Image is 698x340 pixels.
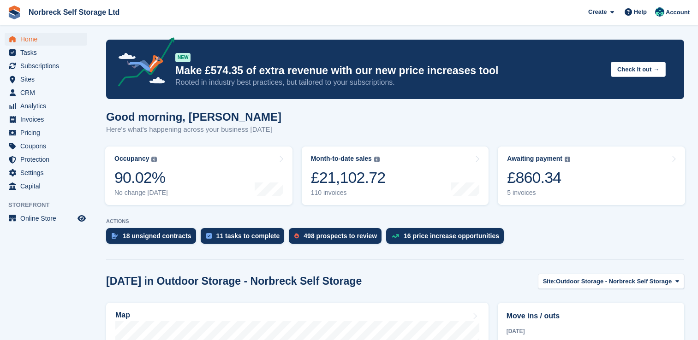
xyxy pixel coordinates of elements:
div: 498 prospects to review [304,232,377,240]
a: menu [5,140,87,152]
div: 11 tasks to complete [216,232,280,240]
a: menu [5,59,87,72]
a: menu [5,113,87,126]
a: 18 unsigned contracts [106,228,201,248]
a: Preview store [76,213,87,224]
p: ACTIONS [106,218,684,224]
span: CRM [20,86,76,99]
span: Analytics [20,100,76,112]
img: prospect-51fa495bee0391a8d652442698ab0144808aea92771e9ea1ae160a38d050c398.svg [294,233,299,239]
span: Storefront [8,200,92,210]
h2: [DATE] in Outdoor Storage - Norbreck Self Storage [106,275,362,287]
a: Awaiting payment £860.34 5 invoices [498,147,685,205]
img: icon-info-grey-7440780725fd019a000dd9b08b2336e03edf1995a4989e88bcd33f0948082b44.svg [151,157,157,162]
h2: Move ins / outs [507,311,675,322]
p: Rooted in industry best practices, but tailored to your subscriptions. [175,77,603,88]
span: Create [588,7,607,17]
a: menu [5,212,87,225]
div: £860.34 [507,168,570,187]
span: Protection [20,153,76,166]
h2: Map [115,311,130,319]
button: Check it out → [611,62,666,77]
p: Make £574.35 of extra revenue with our new price increases tool [175,64,603,77]
span: Site: [543,277,556,286]
a: 11 tasks to complete [201,228,289,248]
a: menu [5,166,87,179]
span: Sites [20,73,76,86]
div: No change [DATE] [114,189,168,197]
div: NEW [175,53,191,62]
span: Help [634,7,647,17]
a: Norbreck Self Storage Ltd [25,5,123,20]
a: menu [5,73,87,86]
span: Settings [20,166,76,179]
span: Online Store [20,212,76,225]
a: menu [5,86,87,99]
img: icon-info-grey-7440780725fd019a000dd9b08b2336e03edf1995a4989e88bcd33f0948082b44.svg [565,157,570,162]
a: menu [5,180,87,193]
span: Tasks [20,46,76,59]
span: Account [666,8,690,17]
span: Invoices [20,113,76,126]
img: icon-info-grey-7440780725fd019a000dd9b08b2336e03edf1995a4989e88bcd33f0948082b44.svg [374,157,380,162]
a: menu [5,33,87,46]
p: Here's what's happening across your business [DATE] [106,124,281,135]
img: price-adjustments-announcement-icon-8257ccfd72463d97f412b2fc003d46551f7dbcb40ab6d574587a9cd5c0d94... [110,37,175,90]
div: Month-to-date sales [311,155,372,163]
a: menu [5,46,87,59]
div: 5 invoices [507,189,570,197]
div: £21,102.72 [311,168,386,187]
div: 16 price increase opportunities [404,232,499,240]
a: Occupancy 90.02% No change [DATE] [105,147,292,205]
span: Capital [20,180,76,193]
div: 90.02% [114,168,168,187]
img: task-75834270c22a3079a89374b754ae025e5fb1db73e45f91037f5363f120a921f8.svg [206,233,212,239]
span: Home [20,33,76,46]
a: 498 prospects to review [289,228,386,248]
div: 18 unsigned contracts [123,232,191,240]
a: 16 price increase opportunities [386,228,508,248]
a: menu [5,126,87,139]
div: Occupancy [114,155,149,163]
img: Sally King [655,7,664,17]
img: price_increase_opportunities-93ffe204e8149a01c8c9dc8f82e8f89637d9d84a8eef4429ea346261dce0b2c0.svg [392,234,399,238]
span: Coupons [20,140,76,152]
a: menu [5,100,87,112]
span: Subscriptions [20,59,76,72]
a: Month-to-date sales £21,102.72 110 invoices [302,147,489,205]
div: [DATE] [507,327,675,335]
button: Site: Outdoor Storage - Norbreck Self Storage [538,274,684,289]
span: Pricing [20,126,76,139]
img: stora-icon-8386f47178a22dfd0bd8f6a31ec36ba5ce8667c1dd55bd0f319d3a0aa187defe.svg [7,6,21,19]
div: 110 invoices [311,189,386,197]
span: Outdoor Storage - Norbreck Self Storage [556,277,672,286]
a: menu [5,153,87,166]
div: Awaiting payment [507,155,562,163]
img: contract_signature_icon-13c848040528278c33f63329250d36e43548de30e8caae1d1a13099fd9432cc5.svg [112,233,118,239]
h1: Good morning, [PERSON_NAME] [106,111,281,123]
